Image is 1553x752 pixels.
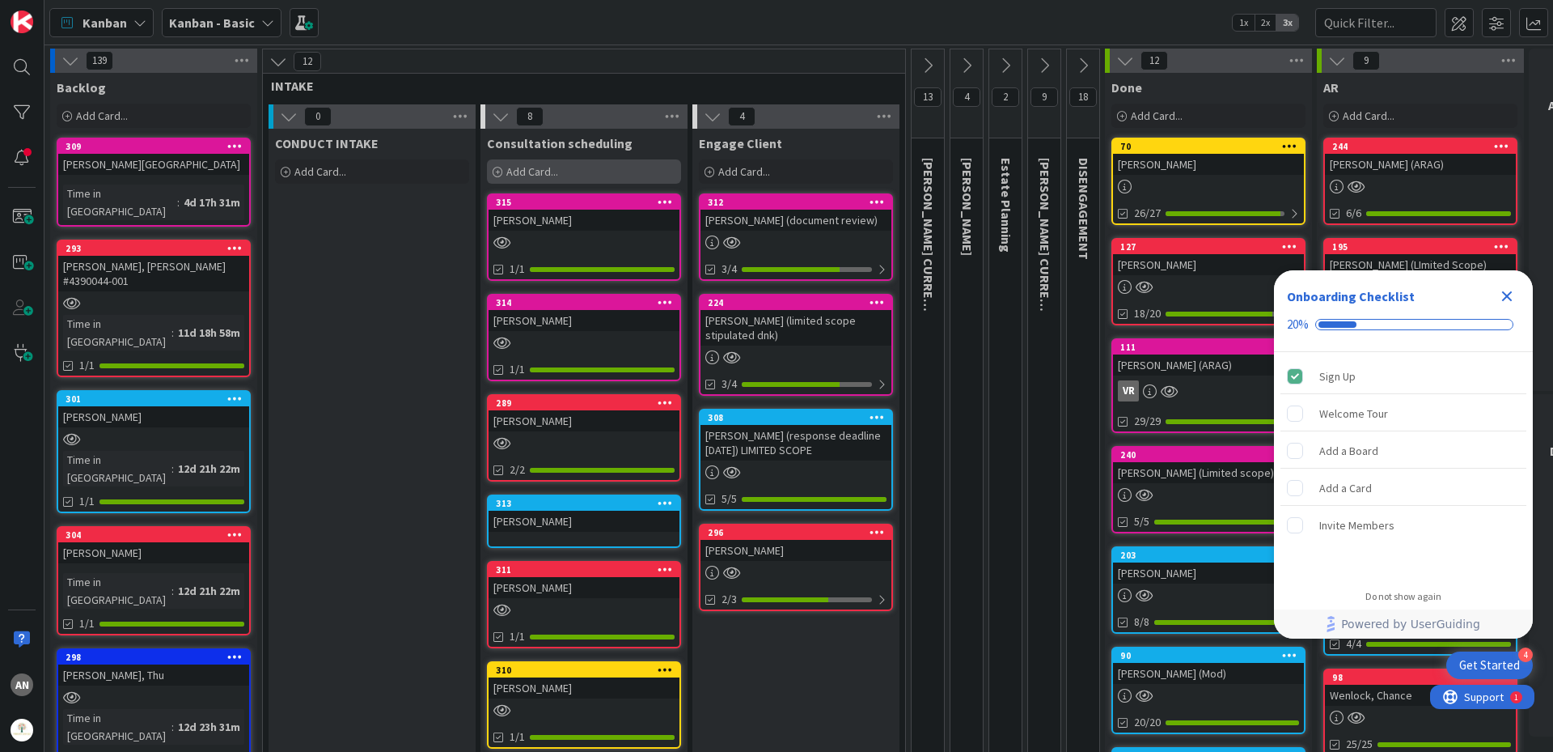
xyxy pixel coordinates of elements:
[959,158,975,256] span: KRISTI PROBATE
[489,396,679,410] div: 289
[1134,614,1149,631] span: 8/8
[708,297,891,308] div: 224
[506,164,558,179] span: Add Card...
[1280,433,1526,469] div: Add a Board is incomplete.
[487,661,681,749] a: 310[PERSON_NAME]1/1
[487,394,681,482] a: 289[PERSON_NAME]2/2
[1111,546,1305,634] a: 203[PERSON_NAME]8/8
[58,528,249,563] div: 304[PERSON_NAME]
[1325,139,1516,175] div: 244[PERSON_NAME] (ARAG)
[57,390,251,513] a: 301[PERSON_NAME]Time in [GEOGRAPHIC_DATA]:12d 21h 22m1/1
[496,564,679,576] div: 311
[489,563,679,598] div: 311[PERSON_NAME]
[1319,367,1356,386] div: Sign Up
[699,294,893,396] a: 224[PERSON_NAME] (limited scope stipulated dnk)3/4
[700,310,891,346] div: [PERSON_NAME] (limited scope stipulated dnk)
[57,138,251,227] a: 309[PERSON_NAME][GEOGRAPHIC_DATA]Time in [GEOGRAPHIC_DATA]:4d 17h 31m
[700,195,891,231] div: 312[PERSON_NAME] (document review)
[58,154,249,175] div: [PERSON_NAME][GEOGRAPHIC_DATA]
[1332,672,1516,683] div: 98
[1332,241,1516,253] div: 195
[63,451,171,486] div: Time in [GEOGRAPHIC_DATA]
[1113,139,1304,175] div: 70[PERSON_NAME]
[58,392,249,427] div: 301[PERSON_NAME]
[1113,462,1304,483] div: [PERSON_NAME] (Limited scope)
[83,13,127,32] span: Kanban
[294,52,321,71] span: 12
[11,11,33,33] img: Visit kanbanzone.com
[699,193,893,281] a: 312[PERSON_NAME] (document review)3/4
[58,406,249,427] div: [PERSON_NAME]
[487,495,681,548] a: 313[PERSON_NAME]
[171,582,174,600] span: :
[275,135,379,151] span: CONDUCT INTAKE
[63,315,171,351] div: Time in [GEOGRAPHIC_DATA]
[1111,238,1305,325] a: 127[PERSON_NAME]18/20
[721,491,737,508] span: 5/5
[1352,51,1380,70] span: 9
[1274,352,1533,580] div: Checklist items
[1111,79,1142,96] span: Done
[489,577,679,598] div: [PERSON_NAME]
[58,139,249,175] div: 309[PERSON_NAME][GEOGRAPHIC_DATA]
[1113,380,1304,401] div: VR
[1494,283,1520,309] div: Close Checklist
[1319,478,1372,498] div: Add a Card
[294,164,346,179] span: Add Card...
[1323,79,1339,96] span: AR
[1518,648,1533,662] div: 4
[1113,648,1304,663] div: 90
[1134,305,1161,322] span: 18/20
[700,525,891,540] div: 296
[171,718,174,736] span: :
[1134,513,1149,530] span: 5/5
[496,397,679,409] div: 289
[708,412,891,423] div: 308
[1323,238,1517,325] a: 195[PERSON_NAME] (LImited Scope)14/15
[1325,139,1516,154] div: 244
[1113,448,1304,462] div: 240
[489,511,679,532] div: [PERSON_NAME]
[1111,446,1305,533] a: 240[PERSON_NAME] (Limited scope)5/5
[1323,138,1517,225] a: 244[PERSON_NAME] (ARAG)6/6
[174,718,244,736] div: 12d 23h 31m
[487,561,681,648] a: 311[PERSON_NAME]1/1
[489,496,679,511] div: 313
[79,615,95,632] span: 1/1
[489,295,679,331] div: 314[PERSON_NAME]
[1134,205,1161,222] span: 26/27
[1120,449,1304,461] div: 240
[63,709,171,745] div: Time in [GEOGRAPHIC_DATA]
[174,582,244,600] div: 12d 21h 22m
[58,241,249,291] div: 293[PERSON_NAME], [PERSON_NAME] #4390044-001
[58,650,249,686] div: 298[PERSON_NAME], Thu
[1343,108,1394,123] span: Add Card...
[1341,614,1480,634] span: Powered by UserGuiding
[699,524,893,611] a: 296[PERSON_NAME]2/3
[171,324,174,342] span: :
[1113,254,1304,275] div: [PERSON_NAME]
[1134,714,1161,731] span: 20/20
[496,498,679,509] div: 313
[992,87,1019,107] span: 2
[1332,141,1516,152] div: 244
[489,396,679,431] div: 289[PERSON_NAME]
[1280,396,1526,431] div: Welcome Tour is incomplete.
[66,393,249,405] div: 301
[1076,158,1092,260] span: DISENGAGEMENT
[700,410,891,461] div: 308[PERSON_NAME] (response deadline [DATE]) LIMITED SCOPE
[1325,670,1516,706] div: 98Wenlock, Chance
[57,240,251,377] a: 293[PERSON_NAME], [PERSON_NAME] #4390044-001Time in [GEOGRAPHIC_DATA]:11d 18h 58m1/1
[489,678,679,699] div: [PERSON_NAME]
[718,164,770,179] span: Add Card...
[1459,657,1520,673] div: Get Started
[700,410,891,425] div: 308
[66,652,249,663] div: 298
[171,460,174,478] span: :
[708,197,891,208] div: 312
[57,79,106,96] span: Backlog
[1113,663,1304,684] div: [PERSON_NAME] (Mod)
[489,410,679,431] div: [PERSON_NAME]
[1131,108,1183,123] span: Add Card...
[489,310,679,331] div: [PERSON_NAME]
